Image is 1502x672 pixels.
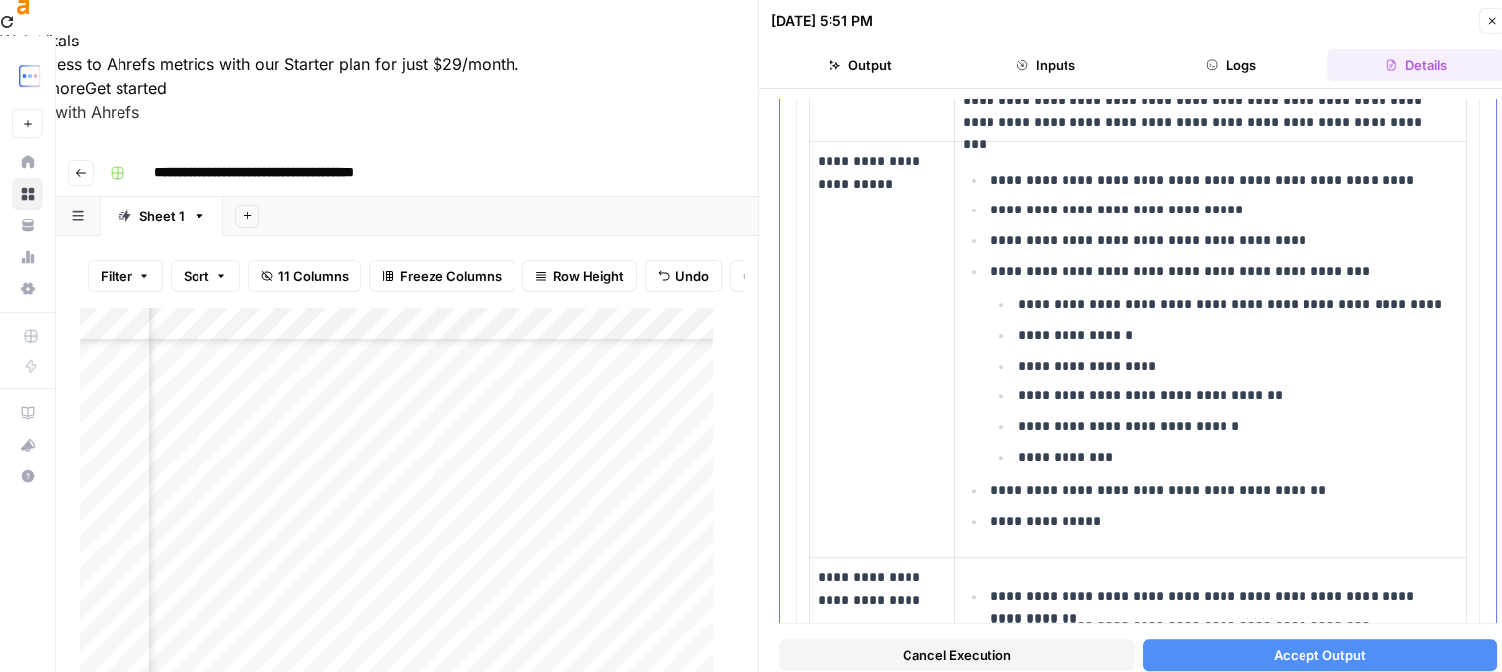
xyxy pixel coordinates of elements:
div: [DATE] 5:51 PM [771,11,873,31]
a: AirOps Academy [12,397,43,429]
button: 11 Columns [248,260,361,292]
span: Row Height [553,266,624,286]
div: What's new? [13,430,42,460]
button: Cancel Execution [779,639,1135,671]
div: Sheet 1 [139,207,185,226]
button: Logs [1143,49,1320,81]
button: Freeze Columns [369,260,514,292]
span: Freeze Columns [400,266,502,286]
span: Sort [184,266,209,286]
button: Accept Output [1143,639,1498,671]
button: Filter [88,260,163,292]
a: Browse [12,178,43,210]
span: 11 Columns [278,266,349,286]
button: What's new? [12,429,43,461]
button: Help + Support [12,461,43,492]
a: Your Data [12,210,43,241]
span: Filter [101,266,132,286]
button: Sort [171,260,240,292]
button: Inputs [957,49,1135,81]
span: Cancel Execution [903,645,1011,665]
button: Get started [85,76,167,100]
a: Settings [12,273,43,304]
button: Output [771,49,949,81]
span: Undo [675,266,709,286]
button: Row Height [522,260,637,292]
span: Accept Output [1274,645,1366,665]
a: Sheet 1 [101,197,223,236]
button: Undo [645,260,722,292]
a: Usage [12,241,43,273]
a: Home [12,146,43,178]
